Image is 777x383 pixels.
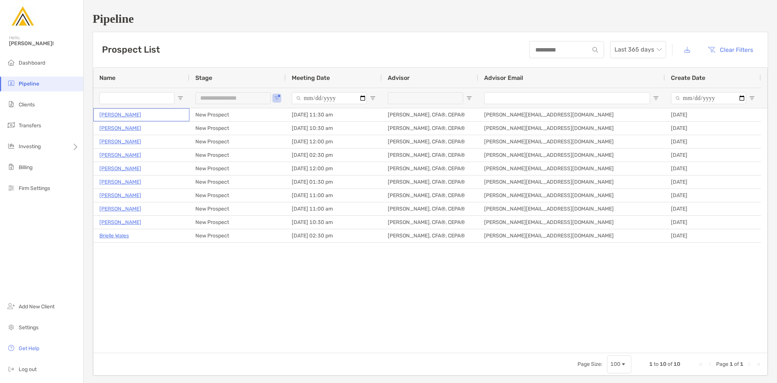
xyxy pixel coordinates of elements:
[478,149,665,162] div: [PERSON_NAME][EMAIL_ADDRESS][DOMAIN_NAME]
[19,324,38,331] span: Settings
[7,343,16,352] img: get-help icon
[286,175,382,189] div: [DATE] 01:30 pm
[19,345,39,352] span: Get Help
[7,58,16,67] img: dashboard icon
[478,189,665,202] div: [PERSON_NAME][EMAIL_ADDRESS][DOMAIN_NAME]
[286,162,382,175] div: [DATE] 12:00 pm
[189,202,286,215] div: New Prospect
[674,361,680,367] span: 10
[99,191,141,200] a: [PERSON_NAME]
[671,74,705,81] span: Create Date
[382,189,478,202] div: [PERSON_NAME], CFA®, CEPA®
[382,135,478,148] div: [PERSON_NAME], CFA®, CEPA®
[382,108,478,121] div: [PERSON_NAME], CFA®, CEPA®
[7,302,16,311] img: add_new_client icon
[388,74,410,81] span: Advisor
[189,149,286,162] div: New Prospect
[99,137,141,146] a: [PERSON_NAME]
[19,143,41,150] span: Investing
[484,92,650,104] input: Advisor Email Filter Input
[99,177,141,187] a: [PERSON_NAME]
[7,323,16,331] img: settings icon
[195,74,212,81] span: Stage
[749,95,755,101] button: Open Filter Menu
[382,229,478,242] div: [PERSON_NAME], CFA®, CEPA®
[665,216,761,229] div: [DATE]
[286,135,382,148] div: [DATE] 12:00 pm
[370,95,376,101] button: Open Filter Menu
[99,74,115,81] span: Name
[7,364,16,373] img: logout icon
[99,164,141,173] a: [PERSON_NAME]
[189,122,286,135] div: New Prospect
[382,216,478,229] div: [PERSON_NAME], CFA®, CEPA®
[668,361,672,367] span: of
[665,202,761,215] div: [DATE]
[615,41,662,58] span: Last 365 days
[19,122,41,129] span: Transfers
[382,149,478,162] div: [PERSON_NAME], CFA®, CEPA®
[19,60,45,66] span: Dashboard
[382,202,478,215] div: [PERSON_NAME], CFA®, CEPA®
[671,92,746,104] input: Create Date Filter Input
[286,229,382,242] div: [DATE] 02:30 pm
[286,149,382,162] div: [DATE] 02:30 pm
[382,162,478,175] div: [PERSON_NAME], CFA®, CEPA®
[286,122,382,135] div: [DATE] 10:30 am
[654,361,659,367] span: to
[7,141,16,150] img: investing icon
[698,361,704,367] div: First Page
[665,189,761,202] div: [DATE]
[607,355,631,373] div: Page Size
[382,122,478,135] div: [PERSON_NAME], CFA®, CEPA®
[99,218,141,227] a: [PERSON_NAME]
[707,361,713,367] div: Previous Page
[665,135,761,148] div: [DATE]
[466,95,472,101] button: Open Filter Menu
[478,108,665,121] div: [PERSON_NAME][EMAIL_ADDRESS][DOMAIN_NAME]
[7,121,16,130] img: transfers icon
[292,92,367,104] input: Meeting Date Filter Input
[653,95,659,101] button: Open Filter Menu
[189,135,286,148] div: New Prospect
[102,44,160,55] h3: Prospect List
[99,150,141,160] p: [PERSON_NAME]
[478,175,665,189] div: [PERSON_NAME][EMAIL_ADDRESS][DOMAIN_NAME]
[19,303,55,310] span: Add New Client
[702,41,759,58] button: Clear Filters
[274,95,280,101] button: Open Filter Menu
[9,40,79,47] span: [PERSON_NAME]!
[484,74,523,81] span: Advisor Email
[286,216,382,229] div: [DATE] 10:30 am
[189,189,286,202] div: New Prospect
[660,361,666,367] span: 10
[99,124,141,133] a: [PERSON_NAME]
[19,164,32,171] span: Billing
[478,122,665,135] div: [PERSON_NAME][EMAIL_ADDRESS][DOMAIN_NAME]
[93,12,768,26] h1: Pipeline
[478,229,665,242] div: [PERSON_NAME][EMAIL_ADDRESS][DOMAIN_NAME]
[189,162,286,175] div: New Prospect
[578,361,603,367] div: Page Size:
[478,216,665,229] div: [PERSON_NAME][EMAIL_ADDRESS][DOMAIN_NAME]
[665,122,761,135] div: [DATE]
[19,81,39,87] span: Pipeline
[9,3,36,30] img: Zoe Logo
[746,361,752,367] div: Next Page
[665,175,761,189] div: [DATE]
[665,162,761,175] div: [DATE]
[592,47,598,53] img: input icon
[730,361,733,367] span: 1
[7,183,16,192] img: firm-settings icon
[755,361,761,367] div: Last Page
[665,108,761,121] div: [DATE]
[649,361,653,367] span: 1
[99,231,129,240] a: Brielle Wales
[734,361,739,367] span: of
[610,361,620,367] div: 100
